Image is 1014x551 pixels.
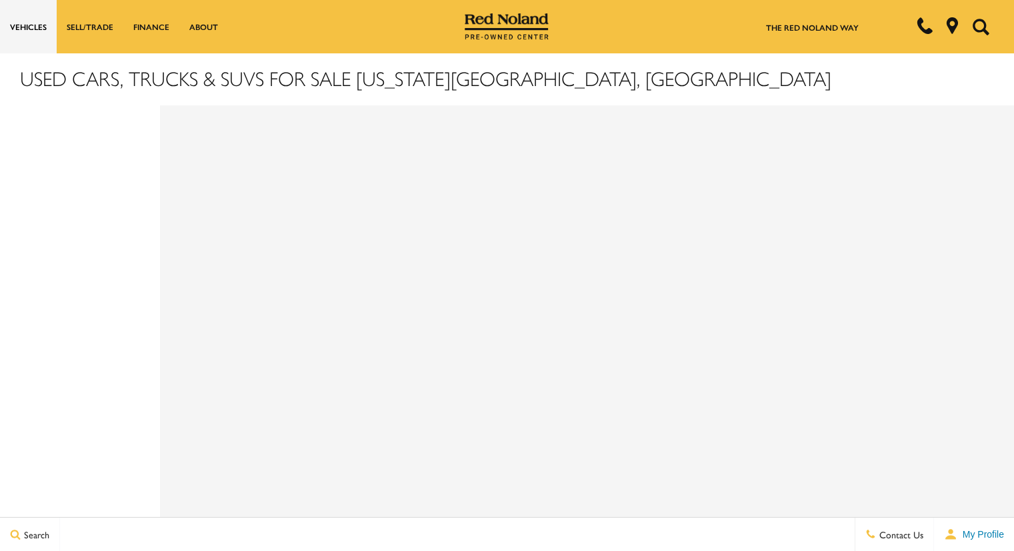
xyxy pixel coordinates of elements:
button: Open the search field [967,1,994,53]
a: The Red Noland Way [766,21,859,33]
span: My Profile [957,529,1004,540]
img: Red Noland Pre-Owned [465,13,549,40]
a: Red Noland Pre-Owned [465,18,549,31]
button: user-profile-menu [934,518,1014,551]
span: Contact Us [876,528,923,541]
span: Search [21,528,49,541]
